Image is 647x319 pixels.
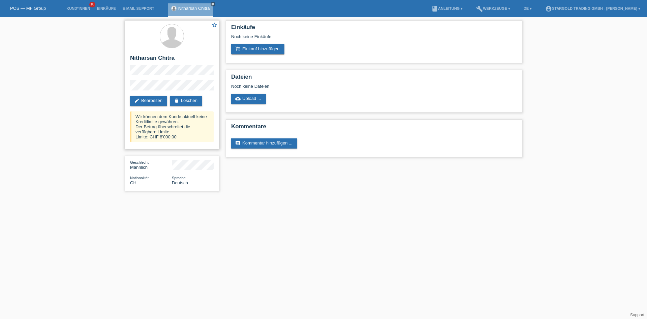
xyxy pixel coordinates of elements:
[235,46,241,52] i: add_shopping_cart
[231,123,517,133] h2: Kommentare
[211,22,217,28] i: star_border
[431,5,438,12] i: book
[119,6,158,10] a: E-Mail Support
[235,96,241,101] i: cloud_upload
[130,160,172,170] div: Männlich
[172,180,188,185] span: Deutsch
[520,6,535,10] a: DE ▾
[473,6,514,10] a: buildWerkzeuge ▾
[130,55,214,65] h2: Nitharsan Chitra
[211,2,215,6] a: close
[231,34,517,44] div: Noch keine Einkäufe
[130,96,167,106] a: editBearbeiten
[130,176,149,180] span: Nationalität
[172,176,186,180] span: Sprache
[476,5,483,12] i: build
[130,160,149,164] span: Geschlecht
[231,74,517,84] h2: Dateien
[231,138,297,149] a: commentKommentar hinzufügen ...
[170,96,202,106] a: deleteLöschen
[231,94,266,104] a: cloud_uploadUpload ...
[89,2,95,7] span: 10
[235,140,241,146] i: comment
[10,6,46,11] a: POS — MF Group
[178,6,210,11] a: Nitharsan Chitra
[428,6,466,10] a: bookAnleitung ▾
[211,22,217,29] a: star_border
[630,313,644,317] a: Support
[130,111,214,142] div: Wir können dem Kunde aktuell keine Kreditlimite gewähren. Der Betrag überschreitet die verfügbare...
[130,180,136,185] span: Schweiz
[63,6,93,10] a: Kund*innen
[231,84,437,89] div: Noch keine Dateien
[231,24,517,34] h2: Einkäufe
[174,98,179,103] i: delete
[542,6,644,10] a: account_circleStargold Trading GmbH - [PERSON_NAME] ▾
[231,44,284,54] a: add_shopping_cartEinkauf hinzufügen
[134,98,140,103] i: edit
[93,6,119,10] a: Einkäufe
[545,5,552,12] i: account_circle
